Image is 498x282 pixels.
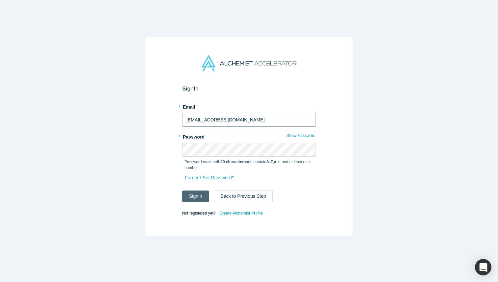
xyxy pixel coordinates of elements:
strong: a-z [274,160,280,164]
button: SignIn [182,191,209,202]
span: Not registered yet? [182,211,215,216]
label: Password [182,131,316,141]
strong: A-Z [266,160,273,164]
button: Back to Previous Step [214,191,273,202]
p: Password must be and contain , , and at least one number. [184,159,314,171]
h2: Sign In [182,85,316,92]
a: Create Alchemist Profile [219,209,263,218]
img: Alchemist Accelerator Logo [202,55,296,71]
a: Forgot / Set Password? [184,172,235,184]
button: Show Password [286,131,316,140]
strong: 8-20 characters [217,160,246,164]
label: Email [182,101,316,111]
